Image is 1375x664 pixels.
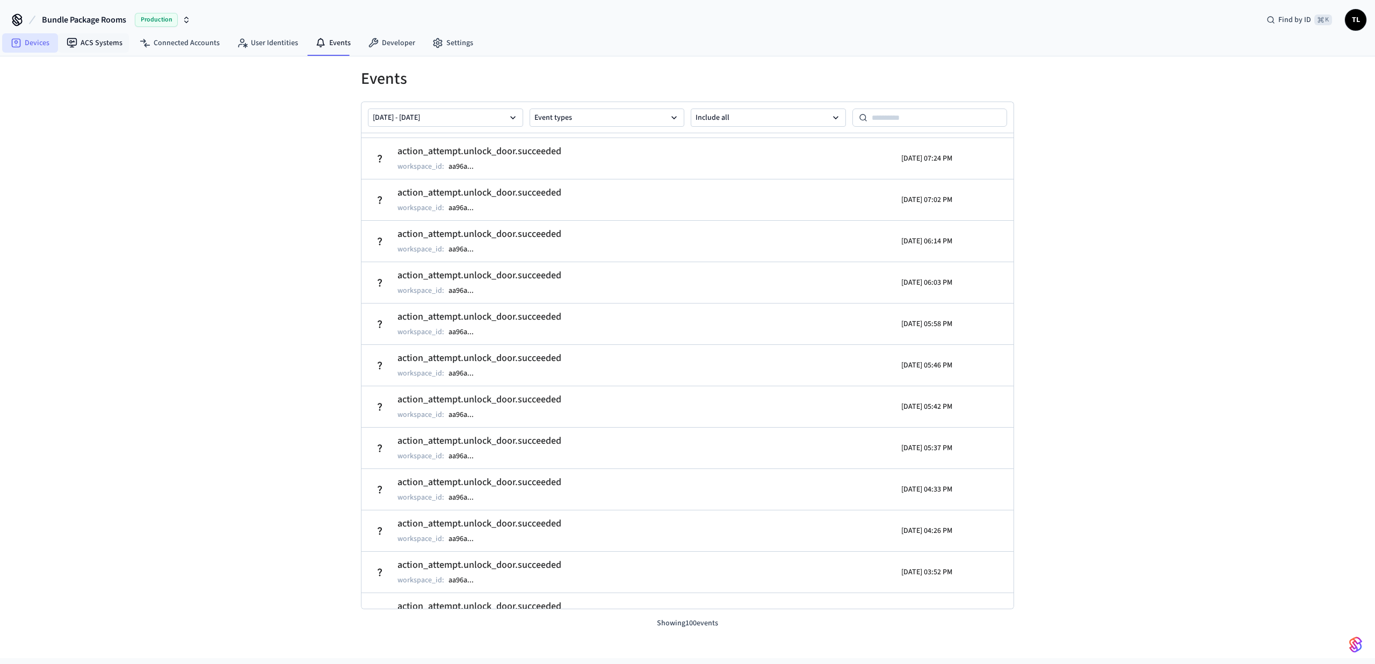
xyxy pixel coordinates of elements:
p: workspace_id : [397,492,444,503]
h2: action_attempt.unlock_door.succeeded [397,309,561,324]
p: workspace_id : [397,285,444,296]
span: Bundle Package Rooms [42,13,126,26]
h2: action_attempt.unlock_door.succeeded [397,351,561,366]
p: [DATE] 07:24 PM [901,153,952,164]
p: workspace_id : [397,368,444,379]
span: Find by ID [1278,15,1311,25]
a: Events [307,33,359,53]
p: [DATE] 04:26 PM [901,525,952,536]
button: aa96a... [446,491,484,504]
p: [DATE] 05:42 PM [901,401,952,412]
h2: action_attempt.unlock_door.succeeded [397,185,561,200]
button: TL [1345,9,1366,31]
p: [DATE] 07:02 PM [901,194,952,205]
button: aa96a... [446,408,484,421]
h2: action_attempt.unlock_door.succeeded [397,599,561,614]
h2: action_attempt.unlock_door.succeeded [397,392,561,407]
button: aa96a... [446,243,484,256]
h2: action_attempt.unlock_door.succeeded [397,558,561,573]
a: Connected Accounts [131,33,228,53]
p: Showing 100 events [361,618,1014,629]
a: ACS Systems [58,33,131,53]
button: Event types [530,109,685,127]
span: Production [135,13,178,27]
p: workspace_id : [397,244,444,255]
button: Include all [691,109,846,127]
p: workspace_id : [397,451,444,461]
p: workspace_id : [397,575,444,586]
a: Devices [2,33,58,53]
button: aa96a... [446,450,484,463]
p: workspace_id : [397,203,444,213]
h1: Events [361,69,1014,89]
h2: action_attempt.unlock_door.succeeded [397,475,561,490]
p: [DATE] 03:45 PM [901,608,952,619]
p: workspace_id : [397,327,444,337]
h2: action_attempt.unlock_door.succeeded [397,268,561,283]
img: SeamLogoGradient.69752ec5.svg [1349,636,1362,653]
button: aa96a... [446,160,484,173]
span: TL [1346,10,1365,30]
button: aa96a... [446,326,484,338]
p: [DATE] 05:46 PM [901,360,952,371]
a: Developer [359,33,424,53]
span: ⌘ K [1314,15,1332,25]
a: User Identities [228,33,307,53]
p: workspace_id : [397,533,444,544]
button: aa96a... [446,284,484,297]
p: [DATE] 04:33 PM [901,484,952,495]
button: aa96a... [446,532,484,545]
h2: action_attempt.unlock_door.succeeded [397,434,561,449]
p: workspace_id : [397,409,444,420]
button: [DATE] - [DATE] [368,109,523,127]
h2: action_attempt.unlock_door.succeeded [397,516,561,531]
p: [DATE] 06:03 PM [901,277,952,288]
button: aa96a... [446,367,484,380]
p: [DATE] 05:37 PM [901,443,952,453]
h2: action_attempt.unlock_door.succeeded [397,144,561,159]
p: workspace_id : [397,161,444,172]
p: [DATE] 05:58 PM [901,319,952,329]
h2: action_attempt.unlock_door.succeeded [397,227,561,242]
p: [DATE] 06:14 PM [901,236,952,247]
p: [DATE] 03:52 PM [901,567,952,578]
button: aa96a... [446,574,484,587]
a: Settings [424,33,482,53]
button: aa96a... [446,201,484,214]
div: Find by ID⌘ K [1258,10,1341,30]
